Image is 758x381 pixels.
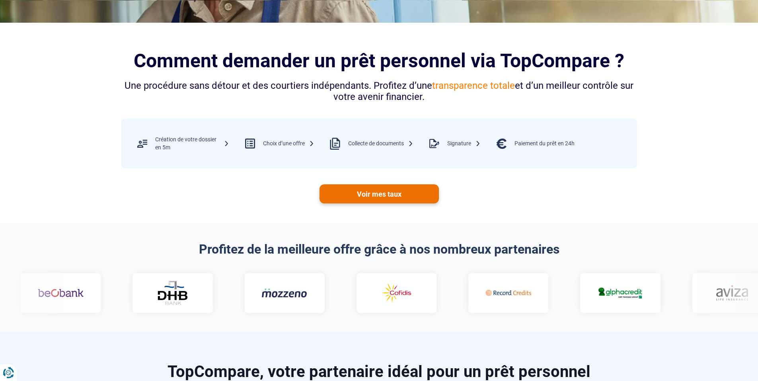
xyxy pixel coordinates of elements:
[432,80,515,91] span: transparence totale
[485,281,531,305] img: Record credits
[263,140,314,148] div: Choix d’une offre
[261,288,307,298] img: Mozzeno
[121,242,637,257] h2: Profitez de la meilleure offre grâce à nos nombreux partenaires
[320,184,439,203] a: Voir mes taux
[597,286,643,300] img: Alphacredit
[156,281,188,305] img: DHB Bank
[373,281,419,305] img: Cofidis
[155,136,229,151] div: Création de votre dossier en 5m
[121,80,637,103] div: Une procédure sans détour et des courtiers indépendants. Profitez d’une et d’un meilleur contrôle...
[348,140,413,148] div: Collecte de documents
[121,50,637,72] h2: Comment demander un prêt personnel via TopCompare ?
[514,140,575,148] div: Paiement du prêt en 24h
[447,140,481,148] div: Signature
[37,281,83,305] img: Beobank
[121,364,637,380] h2: TopCompare, votre partenaire idéal pour un prêt personnel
